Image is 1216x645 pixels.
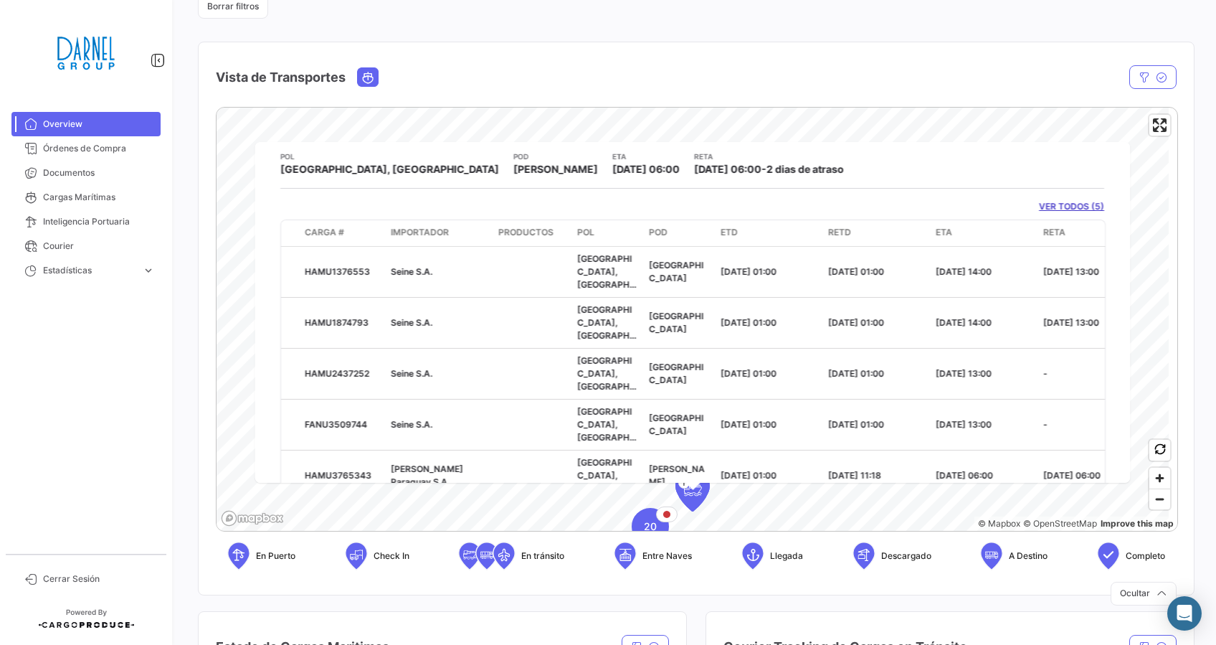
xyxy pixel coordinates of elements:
span: Órdenes de Compra [43,142,155,155]
span: [DATE] 01:00 [721,469,776,480]
span: - [1043,418,1048,429]
span: Zoom out [1149,489,1170,509]
span: Seine S.A. [391,418,432,429]
span: [DATE] 01:00 [828,265,884,276]
span: Overview [43,118,155,131]
div: FANU3509744 [305,418,379,430]
span: Seine S.A. [391,265,432,276]
span: [PERSON_NAME] Paraguay S.A. [391,463,463,486]
span: Inteligencia Portuaria [43,215,155,228]
button: Zoom in [1149,468,1170,489]
span: Entre Naves [642,550,692,562]
app-card-info-title: RETA [694,151,844,162]
span: Cerrar Sesión [43,573,155,585]
span: [GEOGRAPHIC_DATA], [GEOGRAPHIC_DATA] [577,405,637,455]
span: 20 [644,519,657,534]
span: En Puerto [256,550,295,562]
span: [DATE] 13:00 [1043,316,1099,327]
div: HAMU1376553 [305,265,379,278]
div: HAMU2437252 [305,367,379,380]
span: A Destino [1009,550,1048,562]
span: RETA [1043,225,1065,238]
span: [PERSON_NAME] [513,162,598,176]
datatable-header-cell: POL [571,220,643,245]
a: OpenStreetMap [1023,518,1097,529]
app-card-info-title: ETA [612,151,680,162]
span: [DATE] 01:00 [828,367,884,378]
span: Llegada [770,550,803,562]
span: [DATE] 06:00 [1043,469,1101,480]
span: Courier [43,240,155,253]
app-card-info-title: POL [280,151,499,162]
span: [DATE] 01:00 [721,265,776,276]
span: [GEOGRAPHIC_DATA] [649,310,703,334]
span: Descargado [881,550,931,562]
canvas: Map [217,108,1169,532]
span: Seine S.A. [391,367,432,378]
span: [GEOGRAPHIC_DATA], [GEOGRAPHIC_DATA] [577,253,637,302]
span: Carga # [305,225,344,238]
span: Importador [391,225,449,238]
span: POD [649,225,668,238]
a: Overview [11,112,161,136]
span: [GEOGRAPHIC_DATA], [GEOGRAPHIC_DATA] [577,456,637,506]
h4: Vista de Transportes [216,67,346,88]
span: ETA [936,225,952,238]
app-card-info-title: POD [513,151,598,162]
span: [DATE] 11:18 [828,469,881,480]
span: Check In [374,550,409,562]
button: Enter fullscreen [1149,115,1170,136]
a: Documentos [11,161,161,185]
datatable-header-cell: RETA [1037,220,1145,245]
span: [GEOGRAPHIC_DATA], [GEOGRAPHIC_DATA] [577,354,637,404]
datatable-header-cell: ETA [930,220,1037,245]
span: [GEOGRAPHIC_DATA] [649,361,703,385]
span: [GEOGRAPHIC_DATA] [649,412,703,436]
button: Ocultar [1111,582,1177,606]
span: [DATE] 01:00 [828,316,884,327]
span: Seine S.A. [391,316,432,327]
a: VER TODOS (5) [1040,200,1105,213]
span: POL [577,225,594,238]
span: T [678,476,690,489]
span: RETD [828,225,851,238]
div: HAMU3765343 [305,469,379,481]
span: [DATE] 06:00 [612,163,680,175]
button: Ocean [358,68,378,86]
a: Mapbox [978,518,1020,529]
button: Zoom out [1149,489,1170,509]
span: expand_more [142,264,155,277]
span: [GEOGRAPHIC_DATA] [649,259,703,283]
span: [DATE] 01:00 [828,418,884,429]
span: En tránsito [521,550,564,562]
div: Map marker [632,508,669,545]
div: Abrir Intercom Messenger [1167,596,1202,631]
span: Cargas Marítimas [43,191,155,204]
datatable-header-cell: Carga # [299,220,385,245]
span: [DATE] 14:00 [936,265,992,276]
span: [DATE] 01:00 [721,418,776,429]
span: [DATE] 13:00 [1043,265,1099,276]
div: HAMU1874793 [305,316,379,329]
datatable-header-cell: Importador [385,220,493,245]
img: 2451f0e3-414c-42c1-a793-a1d7350bebbc.png [50,17,122,89]
span: [PERSON_NAME] [649,463,705,486]
datatable-header-cell: Productos [493,220,571,245]
span: [DATE] 06:00 [694,163,761,175]
span: [DATE] 01:00 [721,316,776,327]
a: Cargas Marítimas [11,185,161,209]
div: Map marker [675,469,710,512]
span: Productos [498,225,554,238]
span: ETD [721,225,738,238]
span: [DATE] 14:00 [936,316,992,327]
datatable-header-cell: POD [643,220,715,245]
span: [DATE] 06:00 [936,469,993,480]
span: - [761,163,766,175]
datatable-header-cell: ETD [715,220,822,245]
span: [GEOGRAPHIC_DATA], [GEOGRAPHIC_DATA] [577,303,637,353]
a: Map feedback [1101,518,1174,529]
a: Mapbox logo [221,510,284,527]
span: [DATE] 13:00 [936,367,992,378]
